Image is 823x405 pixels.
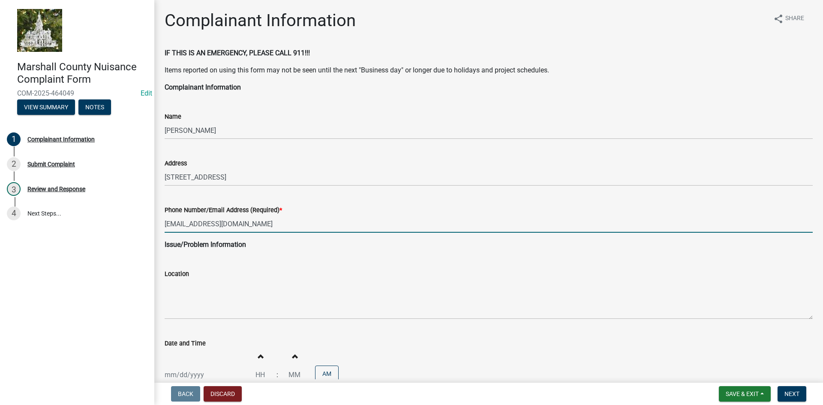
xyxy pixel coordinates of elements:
[281,366,308,384] input: Minutes
[17,89,137,97] span: COM-2025-464049
[7,182,21,196] div: 3
[315,366,339,382] button: AM
[141,89,152,97] wm-modal-confirm: Edit Application Number
[165,207,282,213] label: Phone Number/Email Address (Required)
[7,132,21,146] div: 1
[784,390,799,397] span: Next
[78,99,111,115] button: Notes
[246,366,274,384] input: Hours
[766,10,811,27] button: shareShare
[165,240,246,249] strong: Issue/Problem Information
[165,49,310,57] strong: IF THIS IS AN EMERGENCY, PLEASE CALL 911!!!
[171,386,200,402] button: Back
[165,271,189,277] label: Location
[204,386,242,402] button: Discard
[7,157,21,171] div: 2
[719,386,771,402] button: Save & Exit
[27,161,75,167] div: Submit Complaint
[17,9,62,52] img: Marshall County, Iowa
[7,207,21,220] div: 4
[17,61,147,86] h4: Marshall County Nuisance Complaint Form
[165,366,243,384] input: mm/dd/yyyy
[778,386,806,402] button: Next
[773,14,784,24] i: share
[27,186,85,192] div: Review and Response
[726,390,759,397] span: Save & Exit
[165,65,813,75] p: Items reported on using this form may not be seen until the next "Business day" or longer due to ...
[165,341,206,347] label: Date and Time
[17,104,75,111] wm-modal-confirm: Summary
[274,370,281,380] div: :
[165,161,187,167] label: Address
[785,14,804,24] span: Share
[165,114,181,120] label: Name
[178,390,193,397] span: Back
[27,136,95,142] div: Complainant Information
[78,104,111,111] wm-modal-confirm: Notes
[165,10,356,31] h1: Complainant Information
[17,99,75,115] button: View Summary
[165,83,241,91] strong: Complainant Information
[141,89,152,97] a: Edit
